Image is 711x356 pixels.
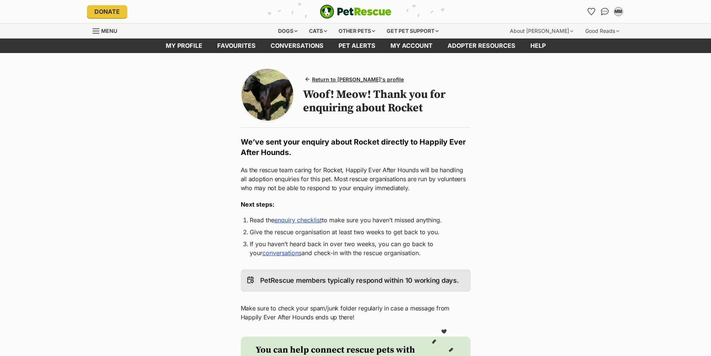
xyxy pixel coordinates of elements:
span: Menu [101,28,117,34]
img: Photo of Rocket [241,69,293,121]
span: Return to [PERSON_NAME]'s profile [312,75,404,83]
div: Dogs [273,24,303,38]
a: Donate [87,5,127,18]
h3: Next steps: [241,200,471,209]
a: Favourites [586,6,598,18]
a: PetRescue [320,4,392,19]
a: Menu [93,24,122,37]
img: logo-e224e6f780fb5917bec1dbf3a21bbac754714ae5b6737aabdf751b685950b380.svg [320,4,392,19]
div: MM [615,8,622,15]
button: My account [612,6,624,18]
a: Favourites [210,38,263,53]
li: If you haven’t heard back in over two weeks, you can go back to your and check-in with the rescue... [250,239,462,257]
a: enquiry checklist [274,216,322,224]
div: About [PERSON_NAME] [505,24,579,38]
p: PetRescue members typically respond within 10 working days. [260,275,459,286]
a: Pet alerts [331,38,383,53]
a: Return to [PERSON_NAME]'s profile [303,74,407,85]
a: conversations [263,38,331,53]
div: Good Reads [580,24,624,38]
div: Cats [304,24,332,38]
a: conversations [262,249,302,257]
ul: Account quick links [586,6,624,18]
div: Get pet support [381,24,444,38]
a: Help [523,38,553,53]
h1: Woof! Meow! Thank you for enquiring about Rocket [303,88,471,115]
li: Read the to make sure you haven’t missed anything. [250,216,462,225]
img: chat-41dd97257d64d25036548639549fe6c8038ab92f7586957e7f3b1b290dea8141.svg [601,8,609,15]
a: My account [383,38,440,53]
p: Make sure to check your spam/junk folder regularly in case a message from Happily Ever After Houn... [241,304,471,322]
div: Other pets [333,24,380,38]
a: Conversations [599,6,611,18]
a: My profile [158,38,210,53]
li: Give the rescue organisation at least two weeks to get back to you. [250,227,462,236]
h2: We’ve sent your enquiry about Rocket directly to Happily Ever After Hounds. [241,137,471,158]
a: Adopter resources [440,38,523,53]
p: As the rescue team caring for Rocket, Happily Ever After Hounds will be handling all adoption enq... [241,165,471,192]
